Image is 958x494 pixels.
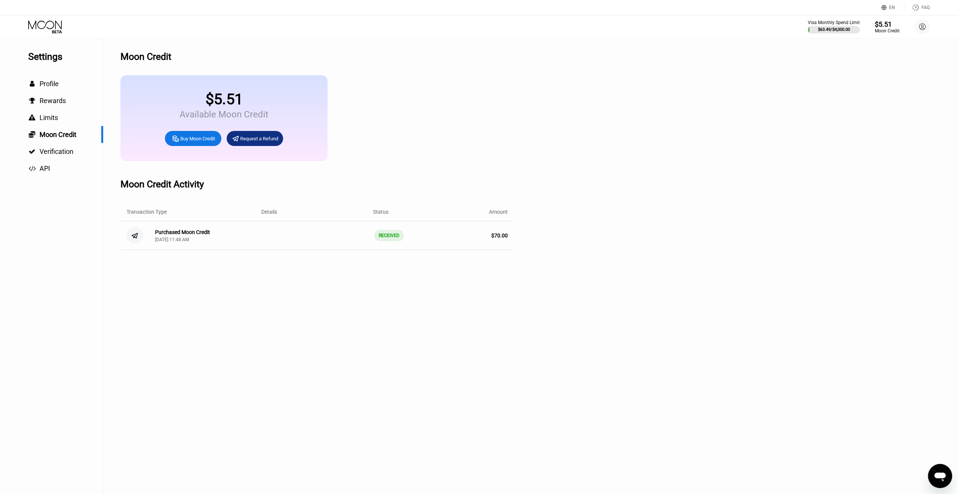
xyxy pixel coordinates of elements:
[120,51,171,62] div: Moon Credit
[180,90,268,108] div: $5.51
[30,81,35,87] span: 
[29,114,35,121] span: 
[28,131,36,138] div: 
[881,4,904,11] div: EN
[29,131,35,138] span: 
[40,114,58,122] span: Limits
[261,209,277,215] div: Details
[28,165,36,172] div: 
[165,131,221,146] div: Buy Moon Credit
[40,147,73,155] span: Verification
[808,20,860,25] div: Visa Monthly Spend Limit
[29,97,35,104] span: 
[40,131,76,138] span: Moon Credit
[875,20,900,33] div: $5.51Moon Credit
[227,131,283,146] div: Request a Refund
[240,135,278,142] div: Request a Refund
[29,148,35,155] span: 
[374,230,404,241] div: RECEIVED
[808,20,860,33] div: Visa Monthly Spend Limit$63.49/$4,000.00
[40,164,50,172] span: API
[875,20,900,28] div: $5.51
[180,135,215,142] div: Buy Moon Credit
[904,4,930,11] div: FAQ
[875,28,900,33] div: Moon Credit
[491,233,508,239] div: $ 70.00
[921,5,930,10] div: FAQ
[155,229,210,235] div: Purchased Moon Credit
[373,209,388,215] div: Status
[928,464,952,488] iframe: Knop om het berichtenvenster te openen
[155,237,189,242] div: [DATE] 11:48 AM
[40,97,66,105] span: Rewards
[489,209,508,215] div: Amount
[180,109,268,120] div: Available Moon Credit
[29,165,36,172] span: 
[28,148,36,155] div: 
[126,209,167,215] div: Transaction Type
[28,114,36,121] div: 
[889,5,895,10] div: EN
[28,97,36,104] div: 
[40,80,59,88] span: Profile
[28,81,36,87] div: 
[28,51,103,62] div: Settings
[818,27,850,32] div: $63.49 / $4,000.00
[120,179,204,190] div: Moon Credit Activity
